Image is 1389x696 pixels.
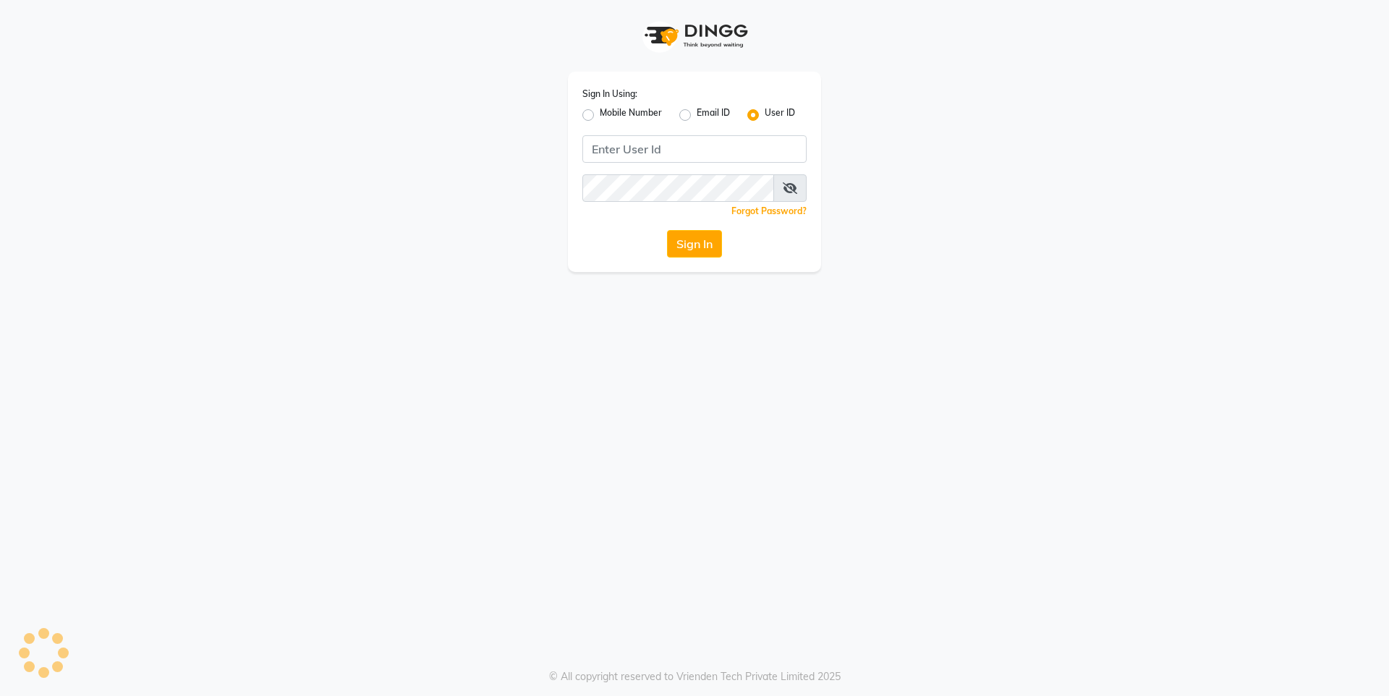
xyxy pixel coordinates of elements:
[697,106,730,124] label: Email ID
[582,174,774,202] input: Username
[582,88,637,101] label: Sign In Using:
[582,135,807,163] input: Username
[600,106,662,124] label: Mobile Number
[731,205,807,216] a: Forgot Password?
[765,106,795,124] label: User ID
[667,230,722,258] button: Sign In
[637,14,752,57] img: logo1.svg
